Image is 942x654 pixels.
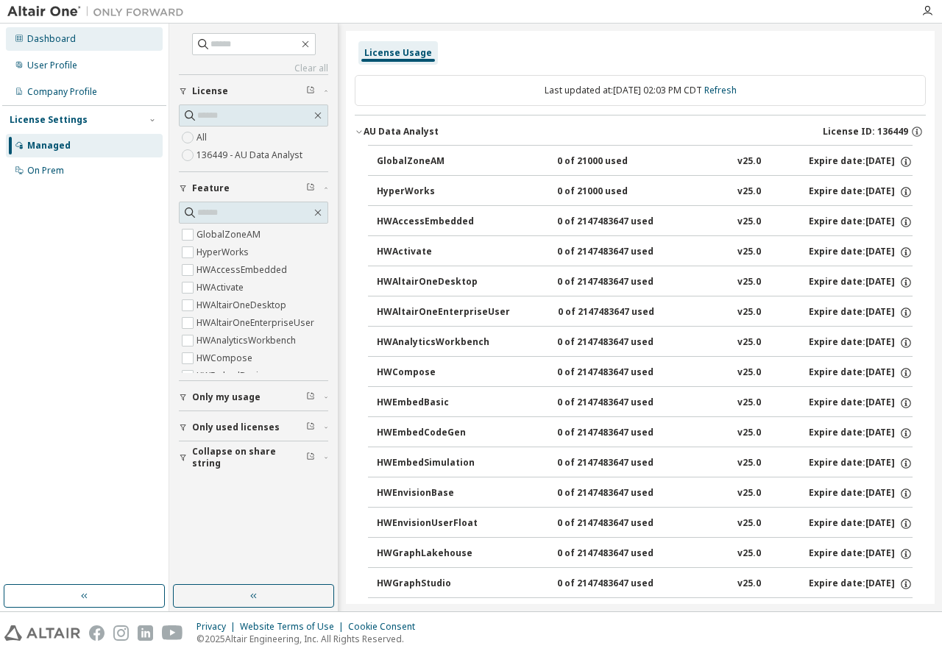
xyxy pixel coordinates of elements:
[377,577,509,591] div: HWGraphStudio
[737,427,761,440] div: v25.0
[809,366,913,380] div: Expire date: [DATE]
[364,126,439,138] div: AU Data Analyst
[4,625,80,641] img: altair_logo.svg
[737,517,761,530] div: v25.0
[809,336,913,349] div: Expire date: [DATE]
[737,487,761,500] div: v25.0
[113,625,129,641] img: instagram.svg
[377,296,913,329] button: HWAltairOneEnterpriseUser0 of 2147483647 usedv25.0Expire date:[DATE]
[377,538,913,570] button: HWGraphLakehouse0 of 2147483647 usedv25.0Expire date:[DATE]
[809,427,913,440] div: Expire date: [DATE]
[377,568,913,600] button: HWGraphStudio0 of 2147483647 usedv25.0Expire date:[DATE]
[179,411,328,444] button: Only used licenses
[557,547,690,561] div: 0 of 2147483647 used
[809,487,913,500] div: Expire date: [DATE]
[557,577,690,591] div: 0 of 2147483647 used
[196,621,240,633] div: Privacy
[557,487,690,500] div: 0 of 2147483647 used
[704,84,737,96] a: Refresh
[737,457,761,470] div: v25.0
[196,314,317,332] label: HWAltairOneEnterpriseUser
[557,216,690,229] div: 0 of 2147483647 used
[377,547,509,561] div: HWGraphLakehouse
[377,417,913,449] button: HWEmbedCodeGen0 of 2147483647 usedv25.0Expire date:[DATE]
[809,276,913,289] div: Expire date: [DATE]
[737,547,761,561] div: v25.0
[89,625,105,641] img: facebook.svg
[557,185,690,199] div: 0 of 21000 used
[27,165,64,177] div: On Prem
[557,517,690,530] div: 0 of 2147483647 used
[179,63,328,74] a: Clear all
[809,246,913,259] div: Expire date: [DATE]
[377,266,913,299] button: HWAltairOneDesktop0 of 2147483647 usedv25.0Expire date:[DATE]
[737,577,761,591] div: v25.0
[557,366,690,380] div: 0 of 2147483647 used
[348,621,424,633] div: Cookie Consent
[192,446,306,469] span: Collapse on share string
[27,33,76,45] div: Dashboard
[377,598,913,630] button: HWHyperStudy0 of 2147483647 usedv25.0Expire date:[DATE]
[809,547,913,561] div: Expire date: [DATE]
[377,487,509,500] div: HWEnvisionBase
[179,381,328,413] button: Only my usage
[557,276,690,289] div: 0 of 2147483647 used
[377,477,913,510] button: HWEnvisionBase0 of 2147483647 usedv25.0Expire date:[DATE]
[196,332,299,349] label: HWAnalyticsWorkbench
[196,296,289,314] label: HWAltairOneDesktop
[179,441,328,474] button: Collapse on share string
[557,397,690,410] div: 0 of 2147483647 used
[192,391,261,403] span: Only my usage
[179,172,328,205] button: Feature
[737,397,761,410] div: v25.0
[306,452,315,463] span: Clear filter
[377,185,509,199] div: HyperWorks
[306,422,315,433] span: Clear filter
[355,75,926,106] div: Last updated at: [DATE] 02:03 PM CDT
[196,261,290,279] label: HWAccessEmbedded
[737,306,761,319] div: v25.0
[377,146,913,178] button: GlobalZoneAM0 of 21000 usedv25.0Expire date:[DATE]
[809,517,913,530] div: Expire date: [DATE]
[809,306,913,319] div: Expire date: [DATE]
[377,427,509,440] div: HWEmbedCodeGen
[27,60,77,71] div: User Profile
[557,457,690,470] div: 0 of 2147483647 used
[809,397,913,410] div: Expire date: [DATE]
[27,86,97,98] div: Company Profile
[377,508,913,540] button: HWEnvisionUserFloat0 of 2147483647 usedv25.0Expire date:[DATE]
[823,126,908,138] span: License ID: 136449
[809,457,913,470] div: Expire date: [DATE]
[737,155,761,168] div: v25.0
[377,517,509,530] div: HWEnvisionUserFloat
[377,276,509,289] div: HWAltairOneDesktop
[377,216,509,229] div: HWAccessEmbedded
[138,625,153,641] img: linkedin.svg
[10,114,88,126] div: License Settings
[355,115,926,148] button: AU Data AnalystLicense ID: 136449
[7,4,191,19] img: Altair One
[364,47,432,59] div: License Usage
[377,336,509,349] div: HWAnalyticsWorkbench
[377,155,509,168] div: GlobalZoneAM
[179,75,328,107] button: License
[377,357,913,389] button: HWCompose0 of 2147483647 usedv25.0Expire date:[DATE]
[27,140,71,152] div: Managed
[557,246,690,259] div: 0 of 2147483647 used
[196,146,305,164] label: 136449 - AU Data Analyst
[196,633,424,645] p: © 2025 Altair Engineering, Inc. All Rights Reserved.
[377,327,913,359] button: HWAnalyticsWorkbench0 of 2147483647 usedv25.0Expire date:[DATE]
[737,366,761,380] div: v25.0
[737,276,761,289] div: v25.0
[377,366,509,380] div: HWCompose
[809,216,913,229] div: Expire date: [DATE]
[737,246,761,259] div: v25.0
[809,155,913,168] div: Expire date: [DATE]
[196,226,263,244] label: GlobalZoneAM
[377,387,913,419] button: HWEmbedBasic0 of 2147483647 usedv25.0Expire date:[DATE]
[162,625,183,641] img: youtube.svg
[557,427,690,440] div: 0 of 2147483647 used
[196,129,210,146] label: All
[306,391,315,403] span: Clear filter
[737,336,761,349] div: v25.0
